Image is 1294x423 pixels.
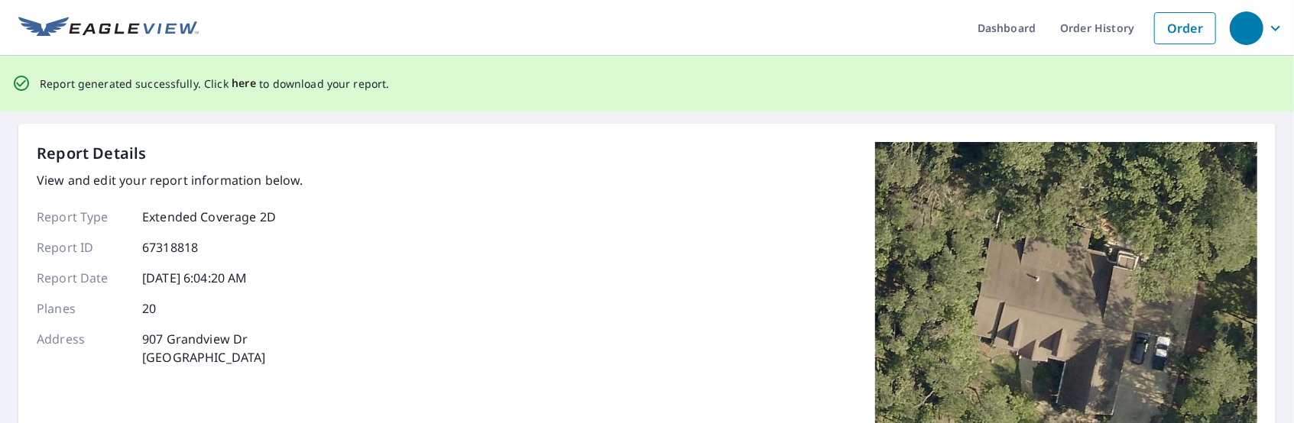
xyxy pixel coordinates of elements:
[37,299,128,318] p: Planes
[37,269,128,287] p: Report Date
[142,238,198,257] p: 67318818
[37,142,147,165] p: Report Details
[1154,12,1216,44] a: Order
[142,299,156,318] p: 20
[232,74,257,93] button: here
[40,74,390,93] p: Report generated successfully. Click to download your report.
[37,330,128,366] p: Address
[142,208,276,226] p: Extended Coverage 2D
[37,238,128,257] p: Report ID
[37,171,303,189] p: View and edit your report information below.
[18,17,199,40] img: EV Logo
[142,269,248,287] p: [DATE] 6:04:20 AM
[142,330,266,366] p: 907 Grandview Dr [GEOGRAPHIC_DATA]
[37,208,128,226] p: Report Type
